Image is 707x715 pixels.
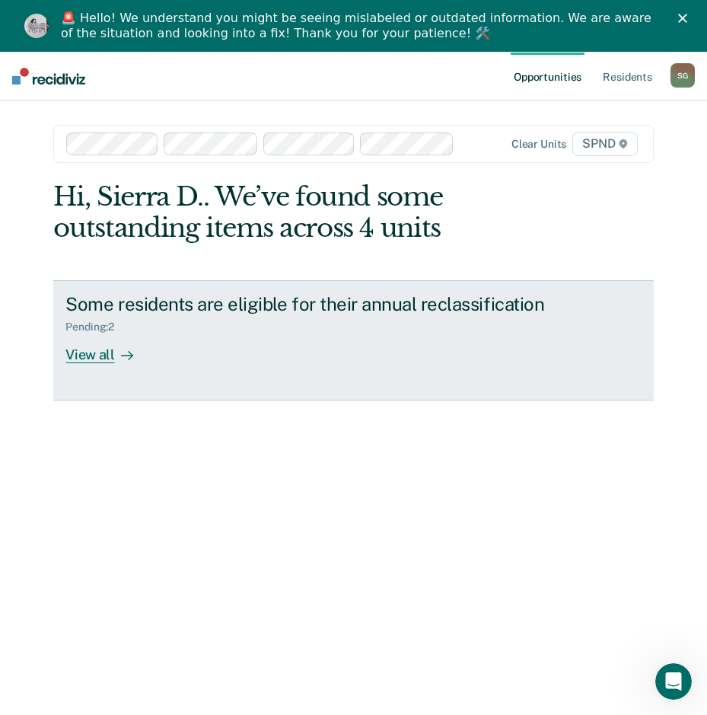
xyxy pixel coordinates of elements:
[65,321,126,334] div: Pending : 2
[65,293,600,315] div: Some residents are eligible for their annual reclassification
[511,138,567,151] div: Clear units
[600,52,655,101] a: Residents
[65,334,151,363] div: View all
[678,14,693,23] div: Close
[670,63,695,88] div: S G
[655,663,692,700] iframe: Intercom live chat
[670,63,695,88] button: SG
[61,11,658,41] div: 🚨 Hello! We understand you might be seeing mislabeled or outdated information. We are aware of th...
[53,280,653,401] a: Some residents are eligible for their annual reclassificationPending:2View all
[53,181,533,244] div: Hi, Sierra D.. We’ve found some outstanding items across 4 units
[24,14,49,38] img: Profile image for Kim
[12,68,85,85] img: Recidiviz
[572,132,637,156] span: SPND
[511,52,584,101] a: Opportunities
